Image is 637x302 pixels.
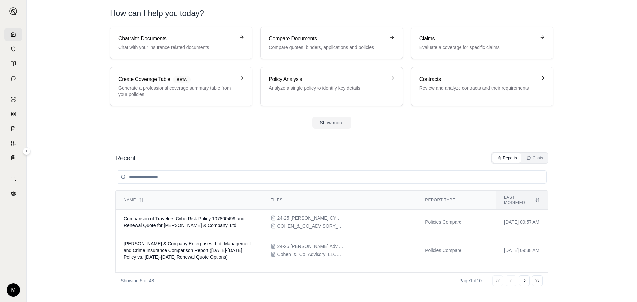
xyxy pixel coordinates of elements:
[263,191,417,210] th: Files
[4,57,22,70] a: Prompt Library
[9,7,17,15] img: Expand sidebar
[121,277,154,284] p: Showing 5 of 48
[4,151,22,164] a: Coverage Table
[277,251,344,258] span: Cohen_&_Co_Advisory_LLC_107002413_QUOTE_LETTER.pdf
[277,243,344,250] span: 24-25 Cohen Advisory EXEC Travelers Policy.pdf
[23,147,31,155] button: Expand sidebar
[124,241,251,260] span: Cohen & Company Enterprises, Ltd. Management and Crime Insurance Comparison Report (2024-2025 Pol...
[419,44,536,51] p: Evaluate a coverage for specific claims
[277,223,344,229] span: COHEN_&_CO_ADVISORY_LLC_107800499_QUOTE_LETTER.pdf
[526,155,543,161] div: Chats
[124,216,244,228] span: Comparison of Travelers CyberRisk Policy 107800499 and Renewal Quote for Cohen & Company, Ltd.
[277,215,344,221] span: 24-25 Cohen CYBE Travelers Policy.pdf
[260,27,403,59] a: Compare DocumentsCompare quotes, binders, applications and policies
[492,153,521,163] button: Reports
[4,172,22,186] a: Contract Analysis
[496,155,517,161] div: Reports
[459,277,482,284] div: Page 1 of 10
[269,85,385,91] p: Analyze a single policy to identify key details
[118,85,235,98] p: Generate a professional coverage summary table from your policies.
[411,27,553,59] a: ClaimsEvaluate a coverage for specific claims
[496,266,548,291] td: [DATE] 09:12 AM
[312,117,352,129] button: Show more
[411,67,553,106] a: ContractsReview and analyze contracts and their requirements
[4,93,22,106] a: Single Policy
[260,67,403,106] a: Policy AnalysisAnalyze a single policy to identify key details
[110,8,553,19] h1: How can I help you today?
[115,153,135,163] h2: Recent
[173,76,191,83] span: BETA
[504,195,540,205] div: Last modified
[4,122,22,135] a: Claim Coverage
[269,75,385,83] h3: Policy Analysis
[417,210,496,235] td: Policies Compare
[496,235,548,266] td: [DATE] 09:38 AM
[269,35,385,43] h3: Compare Documents
[7,5,20,18] button: Expand sidebar
[417,266,496,291] td: Policies Compare
[4,137,22,150] a: Custom Report
[4,42,22,56] a: Documents Vault
[417,191,496,210] th: Report Type
[7,283,20,297] div: M
[124,197,255,203] div: Name
[118,44,235,51] p: Chat with your insurance related documents
[4,187,22,200] a: Legal Search Engine
[118,75,235,83] h3: Create Coverage Table
[277,271,344,278] span: ARNOLD_WHOLESALE_CORPORATION__QUOTE_LETTER.pdf
[419,75,536,83] h3: Contracts
[118,35,235,43] h3: Chat with Documents
[419,85,536,91] p: Review and analyze contracts and their requirements
[269,44,385,51] p: Compare quotes, binders, applications and policies
[4,72,22,85] a: Chat
[4,107,22,121] a: Policy Comparisons
[4,28,22,41] a: Home
[417,235,496,266] td: Policies Compare
[496,210,548,235] td: [DATE] 09:57 AM
[419,35,536,43] h3: Claims
[522,153,547,163] button: Chats
[110,67,252,106] a: Create Coverage TableBETAGenerate a professional coverage summary table from your policies.
[110,27,252,59] a: Chat with DocumentsChat with your insurance related documents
